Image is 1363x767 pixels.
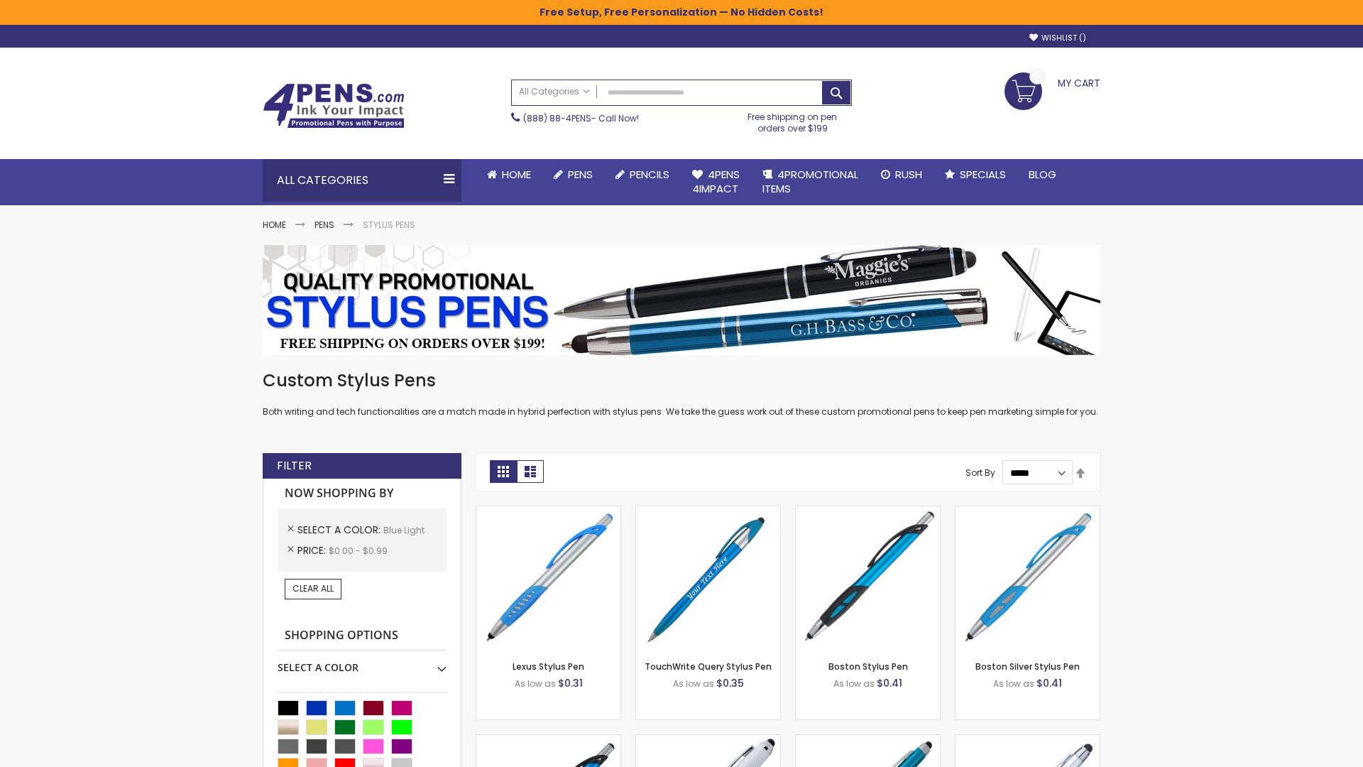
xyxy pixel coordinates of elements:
[975,660,1080,673] a: Boston Silver Stylus Pen
[751,159,870,205] a: 4PROMOTIONALITEMS
[934,159,1017,190] a: Specials
[363,219,415,231] strong: Stylus Pens
[1017,159,1068,190] a: Blog
[263,159,461,202] div: All Categories
[636,506,780,651] img: TouchWrite Query Stylus Pen-Blue Light
[833,678,875,690] span: As low as
[956,506,1100,518] a: Boston Silver Stylus Pen-Blue - Light
[636,734,780,746] a: Kimberly Logo Stylus Pens-LT-Blue
[512,80,597,104] a: All Categories
[1029,167,1056,182] span: Blog
[716,676,744,690] span: $0.35
[692,167,740,196] span: 4Pens 4impact
[263,83,405,129] img: 4Pens Custom Pens and Promotional Products
[733,106,853,134] div: Free shipping on pen orders over $199
[263,245,1100,355] img: Stylus Pens
[828,660,908,673] a: Boston Stylus Pen
[476,506,620,518] a: Lexus Stylus Pen-Blue - Light
[476,159,542,190] a: Home
[523,112,591,124] a: (888) 88-4PENS
[960,167,1006,182] span: Specials
[476,734,620,746] a: Lexus Metallic Stylus Pen-Blue - Light
[1029,33,1086,43] a: Wishlist
[515,678,556,690] span: As low as
[513,660,584,673] a: Lexus Stylus Pen
[630,167,669,182] span: Pencils
[263,219,286,231] a: Home
[681,159,751,205] a: 4Pens4impact
[383,524,425,536] span: Blue Light
[895,167,922,182] span: Rush
[870,159,934,190] a: Rush
[877,676,902,690] span: $0.41
[278,651,447,675] div: Select A Color
[558,676,583,690] span: $0.31
[278,621,447,651] strong: Shopping Options
[956,734,1100,746] a: Silver Cool Grip Stylus Pen-Blue - Light
[314,219,334,231] a: Pens
[796,734,940,746] a: Lory Metallic Stylus Pen-Blue - Light
[1036,676,1062,690] span: $0.41
[285,579,341,599] a: Clear All
[568,167,593,182] span: Pens
[523,112,639,124] span: - Call Now!
[502,167,531,182] span: Home
[292,582,334,594] span: Clear All
[519,86,590,97] span: All Categories
[542,159,604,190] a: Pens
[297,543,329,557] span: Price
[263,369,1100,392] h1: Custom Stylus Pens
[956,506,1100,651] img: Boston Silver Stylus Pen-Blue - Light
[604,159,681,190] a: Pencils
[796,506,940,518] a: Boston Stylus Pen-Blue - Light
[263,369,1100,418] div: Both writing and tech functionalities are a match made in hybrid perfection with stylus pens. We ...
[636,506,780,518] a: TouchWrite Query Stylus Pen-Blue Light
[277,458,312,474] strong: Filter
[762,167,858,196] span: 4PROMOTIONAL ITEMS
[476,506,620,651] img: Lexus Stylus Pen-Blue - Light
[796,506,940,651] img: Boston Stylus Pen-Blue - Light
[645,660,772,673] a: TouchWrite Query Stylus Pen
[993,678,1034,690] span: As low as
[297,523,383,537] span: Select A Color
[329,545,388,557] span: $0.00 - $0.99
[673,678,714,690] span: As low as
[490,460,517,483] strong: Grid
[278,479,447,508] strong: Now Shopping by
[965,467,995,479] label: Sort By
